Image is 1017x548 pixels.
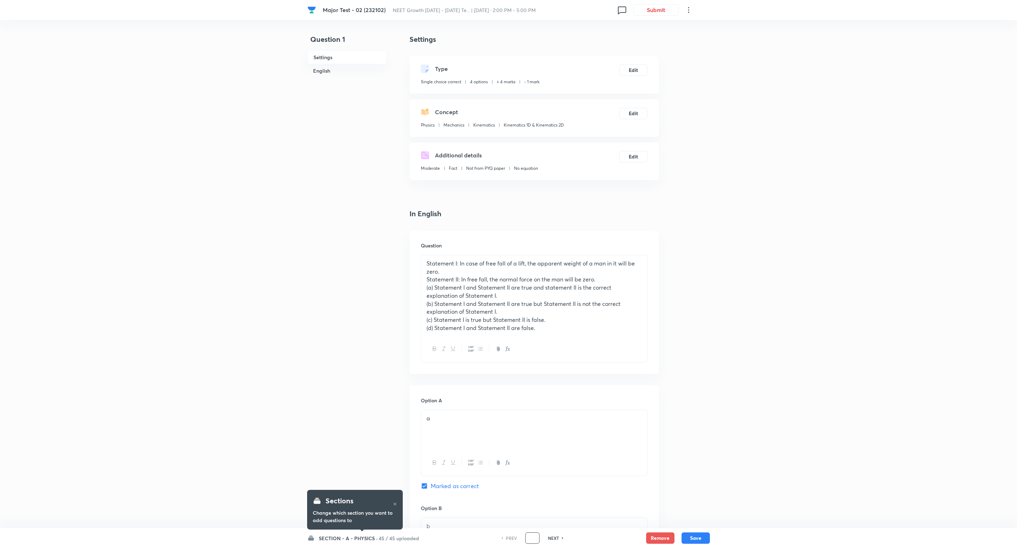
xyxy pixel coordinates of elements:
h4: Question 1 [307,34,387,50]
h5: Type [435,65,448,73]
h6: 45 / 45 uploaded [379,535,419,542]
p: (a) Statement I and Statement II are true and statement II is the correct explanation of Statemen... [426,284,642,300]
img: questionType.svg [421,65,429,73]
button: Submit [633,4,679,16]
p: b [426,522,642,530]
p: Kinematics [473,122,495,128]
p: Mechanics [443,122,464,128]
p: 4 options [470,79,488,85]
h6: Option A [421,397,648,404]
p: Physics [421,122,435,128]
button: Save [682,532,710,544]
img: questionConcept.svg [421,108,429,116]
h6: Settings [307,50,387,64]
button: Edit [619,108,648,119]
h5: Additional details [435,151,482,160]
h6: PREV [506,535,517,541]
h5: Concept [435,108,458,116]
h4: Settings [409,34,659,45]
p: (d) Statement I and Statement II are false. [426,324,642,332]
p: No equation [514,165,538,172]
span: Major Test - 02 (232102) [323,6,386,13]
p: + 4 marks [497,79,515,85]
h6: Question [421,242,648,249]
span: Marked as correct [431,482,479,490]
h6: Change which section you want to add questions to [313,509,397,524]
p: Single choice correct [421,79,461,85]
p: a [426,414,642,423]
h6: SECTION - A - PHYSICS · [319,535,378,542]
button: Remove [646,532,674,544]
p: Kinematics 1D & Kinematics 2D [504,122,564,128]
p: (c) Statement I is true but Statement II is false. [426,316,642,324]
button: Edit [619,65,648,76]
p: (b) Statement I and Statement II are true but Statement II is not the correct explanation of Stat... [426,300,642,316]
a: Company Logo [307,6,317,14]
p: Statement II: In free fall, the normal force on the man will be zero. [426,275,642,284]
p: Not from PYQ paper [466,165,505,172]
img: Company Logo [307,6,316,14]
p: Moderate [421,165,440,172]
button: Edit [619,151,648,162]
h6: English [307,64,387,77]
p: - 1 mark [524,79,539,85]
img: questionDetails.svg [421,151,429,160]
h6: Option B [421,504,648,512]
h6: NEXT [548,535,559,541]
h4: Sections [326,496,354,506]
span: NEET Growth [DATE] - [DATE] Te... | [DATE] · 2:00 PM - 5:00 PM [393,7,536,13]
p: Fact [449,165,457,172]
h4: In English [409,208,659,219]
p: Statement I: In case of free fall of a lift, the apparent weight of a man in it will be zero. [426,259,642,275]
